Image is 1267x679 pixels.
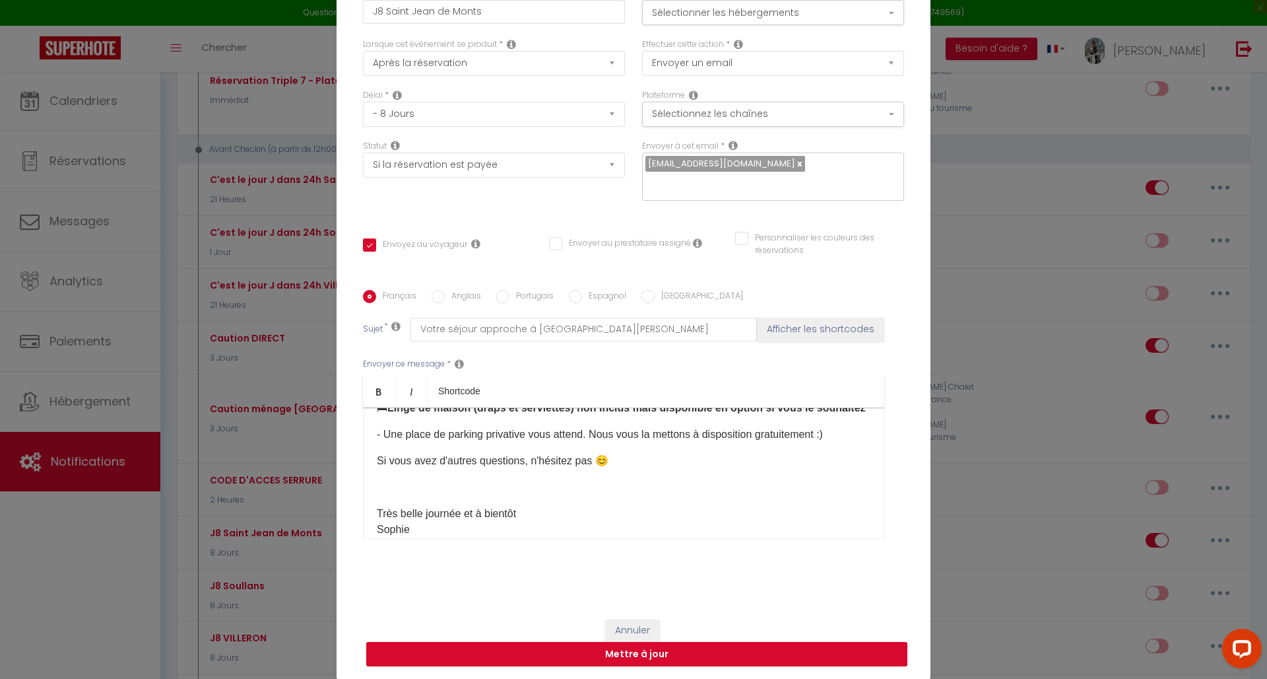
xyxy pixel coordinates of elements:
[366,642,907,667] button: Mettre à jour
[642,140,719,153] label: Envoyer à cet email
[363,323,383,337] label: Sujet
[605,620,660,642] button: Annuler
[648,157,795,170] span: [EMAIL_ADDRESS][DOMAIN_NAME]
[391,321,401,332] i: Subject
[445,290,481,304] label: Anglais
[363,358,445,371] label: Envoyer ce message
[507,39,516,50] i: Event Occur
[471,238,480,249] i: Envoyer au voyageur
[377,453,870,469] p: Si vous avez d'autres questions, n'hésitez pas 😊
[393,90,402,100] i: Action Time
[363,140,387,153] label: Statut
[642,89,685,102] label: Plateforme
[509,290,554,304] label: Portugais
[734,39,743,50] i: Action Type
[689,90,698,100] i: Action Channel
[376,290,416,304] label: Français
[642,102,904,127] button: Sélectionnez les chaînes
[582,290,626,304] label: Espagnol
[377,506,870,538] p: Très belle journée et à bientôt Sophie ​
[363,38,497,51] label: Lorsque cet événement se produit
[655,290,743,304] label: [GEOGRAPHIC_DATA]
[391,140,400,151] i: Booking status
[642,38,724,51] label: Effectuer cette action
[377,400,870,416] p: 🛏
[363,89,383,102] label: Délai
[729,140,738,151] i: Recipient
[1212,624,1267,679] iframe: LiveChat chat widget
[363,375,395,407] a: Bold
[455,359,464,369] i: Message
[395,375,428,407] a: Italic
[428,375,491,407] a: Shortcode
[757,318,884,341] button: Afficher les shortcodes
[377,427,870,443] p: - Une place de parking privative vous attend. Nous vous la mettons à disposition gratuitement :)
[387,402,866,413] strong: Linge de maison (draps et serviettes) non inclus mais disponible en option si vous le souhaitez
[693,238,702,248] i: Envoyer au prestataire si il est assigné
